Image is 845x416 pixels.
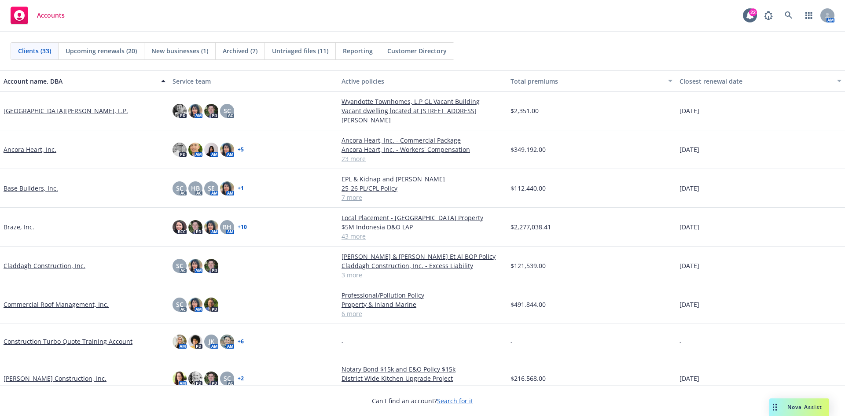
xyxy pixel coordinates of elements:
a: 25-26 PL/CPL Policy [342,184,503,193]
img: photo [204,104,218,118]
span: $216,568.00 [511,374,546,383]
a: Report a Bug [760,7,777,24]
span: [DATE] [680,106,699,115]
span: - [342,337,344,346]
span: JK [209,337,214,346]
a: + 5 [238,147,244,152]
a: Search for it [437,397,473,405]
div: Service team [173,77,334,86]
a: Base Builders, Inc. [4,184,58,193]
span: [DATE] [680,222,699,232]
a: [GEOGRAPHIC_DATA][PERSON_NAME], L.P. [4,106,128,115]
span: Untriaged files (11) [272,46,328,55]
a: Commercial Roof Management, Inc. [4,300,109,309]
button: Service team [169,70,338,92]
img: photo [173,335,187,349]
img: photo [220,143,234,157]
a: [PERSON_NAME] Construction, Inc. [4,374,107,383]
div: Closest renewal date [680,77,832,86]
span: Nova Assist [787,403,822,411]
button: Closest renewal date [676,70,845,92]
span: [DATE] [680,184,699,193]
a: Ancora Heart, Inc. - Workers' Compensation [342,145,503,154]
span: $349,192.00 [511,145,546,154]
span: $2,351.00 [511,106,539,115]
a: + 2 [238,376,244,381]
span: $2,277,038.41 [511,222,551,232]
span: $121,539.00 [511,261,546,270]
a: [PERSON_NAME] & [PERSON_NAME] Et Al BOP Policy [342,252,503,261]
span: $491,844.00 [511,300,546,309]
span: Clients (33) [18,46,51,55]
a: Braze, Inc. [4,222,34,232]
span: SC [224,106,231,115]
img: photo [188,220,202,234]
a: Construction Turbo Quote Training Account [4,337,132,346]
a: Claddagh Construction, Inc. - Excess Liability [342,261,503,270]
span: SE [208,184,215,193]
img: photo [188,335,202,349]
span: [DATE] [680,300,699,309]
a: 43 more [342,232,503,241]
button: Nova Assist [769,398,829,416]
a: Wyandotte Townhomes, L.P GL Vacant Building [342,97,503,106]
a: + 6 [238,339,244,344]
img: photo [204,372,218,386]
span: Archived (7) [223,46,257,55]
a: Switch app [800,7,818,24]
a: EPL & Kidnap and [PERSON_NAME] [342,174,503,184]
span: - [680,337,682,346]
span: SC [176,184,184,193]
img: photo [220,181,234,195]
a: $5M Indonesia D&O LAP [342,222,503,232]
img: photo [188,372,202,386]
span: HB [191,184,200,193]
a: Ancora Heart, Inc. [4,145,56,154]
div: Active policies [342,77,503,86]
a: + 10 [238,225,247,230]
div: Drag to move [769,398,780,416]
span: [DATE] [680,145,699,154]
img: photo [188,104,202,118]
a: 13 more [342,383,503,392]
a: 6 more [342,309,503,318]
span: BH [223,222,231,232]
a: Professional/Pollution Policy [342,291,503,300]
span: [DATE] [680,261,699,270]
img: photo [188,143,202,157]
span: Customer Directory [387,46,447,55]
a: District Wide Kitchen Upgrade Project [342,374,503,383]
span: Can't find an account? [372,396,473,405]
img: photo [220,335,234,349]
a: 7 more [342,193,503,202]
img: photo [204,143,218,157]
a: Search [780,7,797,24]
img: photo [204,220,218,234]
img: photo [173,372,187,386]
a: 3 more [342,270,503,280]
a: Property & Inland Marine [342,300,503,309]
a: Notary Bond $15k and E&O Policy $15k [342,364,503,374]
img: photo [173,104,187,118]
a: Claddagh Construction, Inc. [4,261,85,270]
div: Total premiums [511,77,663,86]
a: Local Placement - [GEOGRAPHIC_DATA] Property [342,213,503,222]
a: Vacant dwelling located at [STREET_ADDRESS][PERSON_NAME] [342,106,503,125]
span: [DATE] [680,374,699,383]
img: photo [173,220,187,234]
button: Total premiums [507,70,676,92]
img: photo [204,259,218,273]
img: photo [188,259,202,273]
span: $112,440.00 [511,184,546,193]
img: photo [188,298,202,312]
span: Reporting [343,46,373,55]
a: Ancora Heart, Inc. - Commercial Package [342,136,503,145]
a: Accounts [7,3,68,28]
a: 23 more [342,154,503,163]
span: - [511,337,513,346]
